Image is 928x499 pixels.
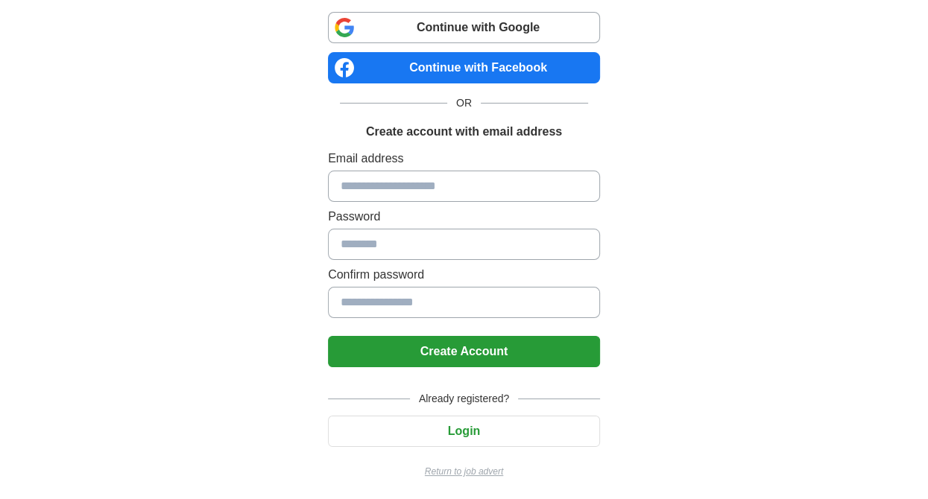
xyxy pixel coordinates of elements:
[328,266,600,284] label: Confirm password
[328,52,600,83] a: Continue with Facebook
[328,465,600,478] a: Return to job advert
[328,416,600,447] button: Login
[328,208,600,226] label: Password
[328,150,600,168] label: Email address
[447,95,481,111] span: OR
[328,12,600,43] a: Continue with Google
[410,391,518,407] span: Already registered?
[366,123,562,141] h1: Create account with email address
[328,425,600,437] a: Login
[328,336,600,367] button: Create Account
